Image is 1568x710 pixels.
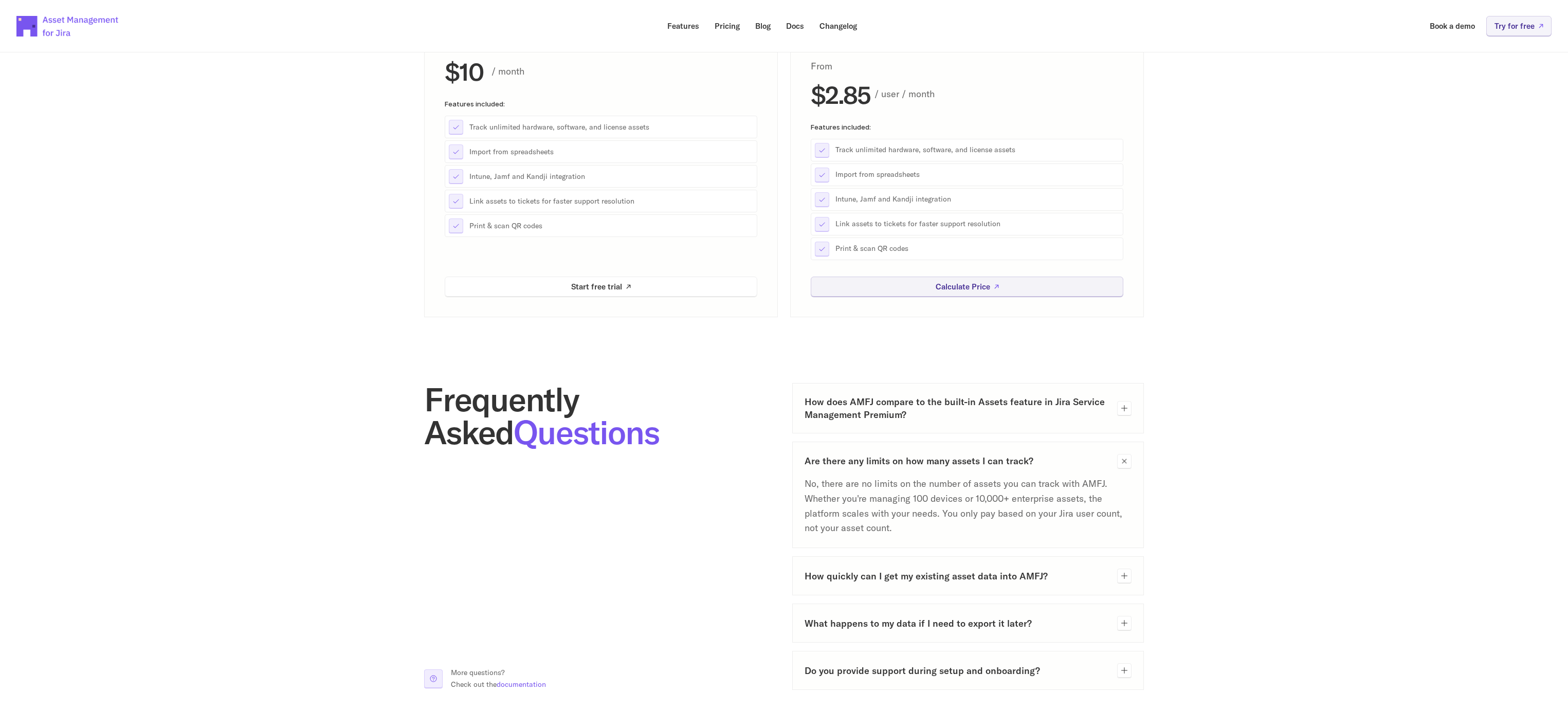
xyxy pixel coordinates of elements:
a: Features [660,16,706,36]
p: Start free trial [571,283,622,290]
a: Changelog [812,16,864,36]
a: Calculate Price [811,277,1123,297]
h3: Are there any limits on how many assets I can track? [805,454,1109,467]
p: Changelog [819,22,857,30]
p: Link assets to tickets for faster support resolution [835,219,1119,229]
p: Book a demo [1430,22,1475,30]
p: Try for free [1494,22,1535,30]
h3: Do you provide support during setup and onboarding? [805,664,1109,677]
p: Features [667,22,699,30]
a: Pricing [707,16,747,36]
p: Calculate Price [936,283,990,290]
p: Print & scan QR codes [469,221,753,231]
p: Pricing [715,22,740,30]
h3: What happens to my data if I need to export it later? [805,617,1109,630]
a: Try for free [1486,16,1552,36]
h2: $10 [445,59,483,84]
span: Questions [514,411,659,453]
p: Import from spreadsheets [835,170,1119,180]
h2: $2.85 [811,82,870,106]
p: Features included: [445,100,757,107]
a: Blog [748,16,778,36]
p: Track unlimited hardware, software, and license assets [469,122,753,132]
p: Docs [786,22,804,30]
p: From [811,59,858,74]
a: documentation [497,680,546,689]
p: Blog [755,22,771,30]
a: Book a demo [1423,16,1482,36]
p: Link assets to tickets for faster support resolution [469,196,753,206]
p: Print & scan QR codes [835,244,1119,254]
p: Intune, Jamf and Kandji integration [835,194,1119,205]
a: Docs [779,16,811,36]
a: Start free trial [445,277,757,297]
p: No, there are no limits on the number of assets you can track with AMFJ. Whether you're managing ... [805,477,1132,536]
p: / user / month [874,87,1123,102]
p: / month [491,64,757,79]
p: Intune, Jamf and Kandji integration [469,171,753,181]
p: Check out the [451,679,546,690]
p: More questions? [451,667,546,678]
h2: Frequently Asked [424,383,776,449]
p: Import from spreadsheets [469,147,753,157]
h3: How quickly can I get my existing asset data into AMFJ? [805,570,1109,582]
p: Features included: [811,123,1123,130]
h3: How does AMFJ compare to the built-in Assets feature in Jira Service Management Premium? [805,395,1109,421]
p: Track unlimited hardware, software, and license assets [835,145,1119,155]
